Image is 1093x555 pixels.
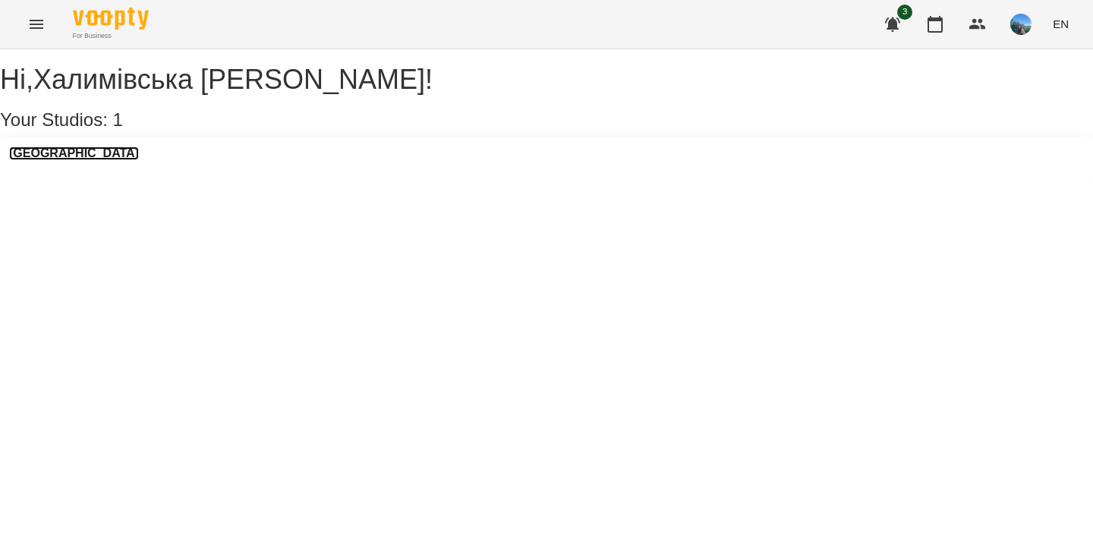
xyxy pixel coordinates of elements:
[1047,10,1075,38] button: EN
[73,8,149,30] img: Voopty Logo
[1053,16,1069,32] span: EN
[18,6,55,43] button: Menu
[1010,14,1032,35] img: a7d4f18d439b15bc62280586adbb99de.jpg
[113,109,123,130] span: 1
[9,147,139,160] a: [GEOGRAPHIC_DATA]
[73,31,149,41] span: For Business
[897,5,912,20] span: 3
